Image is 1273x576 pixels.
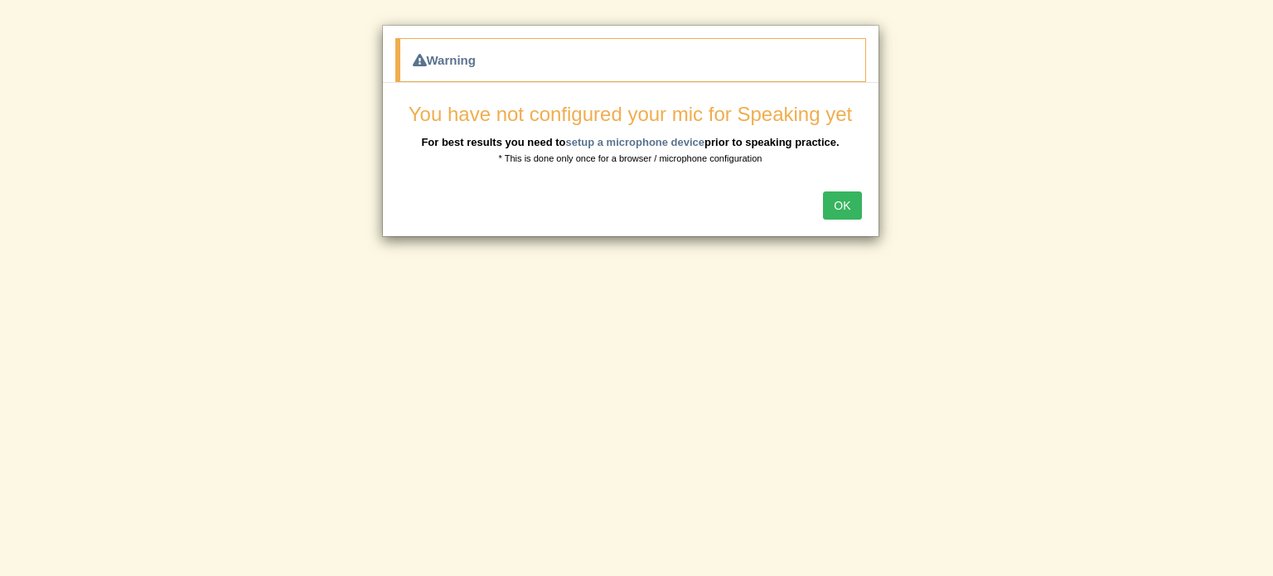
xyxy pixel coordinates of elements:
[395,38,866,82] div: Warning
[565,136,704,148] a: setup a microphone device
[421,136,839,148] b: For best results you need to prior to speaking practice.
[409,103,852,125] span: You have not configured your mic for Speaking yet
[823,191,861,220] button: OK
[499,153,762,163] small: * This is done only once for a browser / microphone configuration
